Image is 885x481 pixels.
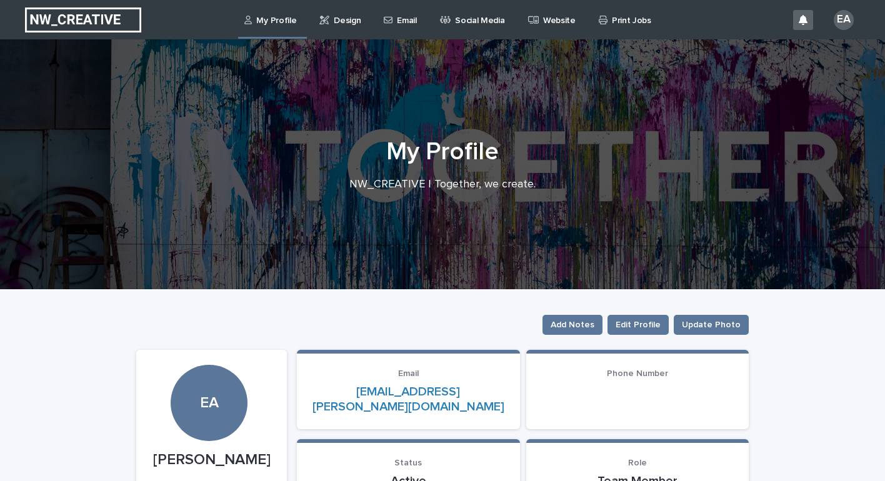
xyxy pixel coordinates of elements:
[25,7,141,32] img: EUIbKjtiSNGbmbK7PdmN
[682,319,741,331] span: Update Photo
[394,459,422,467] span: Status
[171,318,247,412] div: EA
[192,178,692,192] p: NW_CREATIVE | Together, we create.
[607,315,669,335] button: Edit Profile
[616,319,661,331] span: Edit Profile
[312,385,504,413] a: [EMAIL_ADDRESS][PERSON_NAME][DOMAIN_NAME]
[628,459,647,467] span: Role
[674,315,749,335] button: Update Photo
[551,319,594,331] span: Add Notes
[398,369,419,378] span: Email
[136,137,749,167] h1: My Profile
[542,315,602,335] button: Add Notes
[834,10,854,30] div: EA
[151,451,272,469] p: [PERSON_NAME]
[607,369,668,378] span: Phone Number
